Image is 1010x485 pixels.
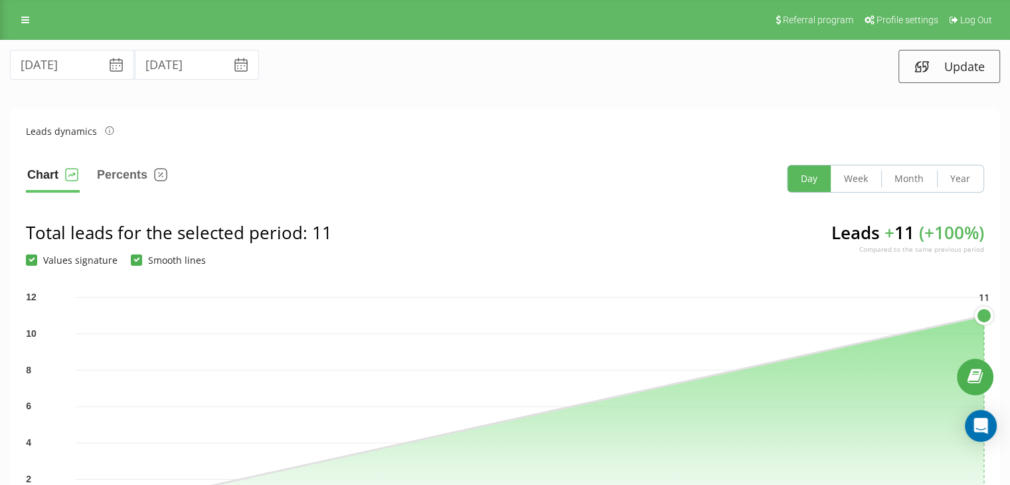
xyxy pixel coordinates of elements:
label: Smooth lines [131,254,206,266]
text: 4 [26,437,31,448]
div: Compared to the same previous period [831,244,984,254]
span: ( + 100 %) [919,221,984,244]
button: Update [898,50,1000,83]
button: Percents [96,165,169,193]
div: Total leads for the selected period : 11 [26,221,332,244]
div: Open Intercom Messenger [965,410,997,442]
span: Referral program [783,15,853,25]
button: Month [881,165,937,192]
text: 10 [26,328,37,339]
div: Leads dynamics [26,124,114,138]
label: Values signature [26,254,118,266]
text: 2 [26,474,31,484]
span: Log Out [960,15,992,25]
text: 8 [26,365,31,375]
span: Profile settings [877,15,938,25]
button: Day [788,165,831,192]
button: Chart [26,165,80,193]
button: Week [831,165,881,192]
span: + [884,221,894,244]
div: Leads 11 [831,221,984,266]
text: 11 [979,291,989,304]
text: 12 [26,292,37,302]
text: 6 [26,401,31,411]
button: Year [937,165,983,192]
